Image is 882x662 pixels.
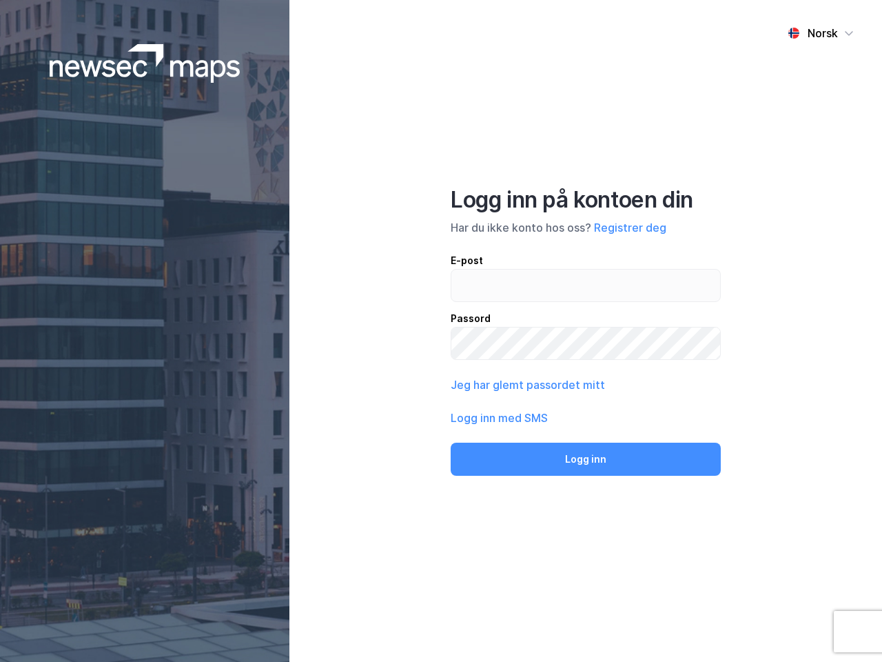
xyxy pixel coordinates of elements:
[50,44,240,83] img: logoWhite.bf58a803f64e89776f2b079ca2356427.svg
[808,25,838,41] div: Norsk
[451,443,721,476] button: Logg inn
[451,377,605,393] button: Jeg har glemt passordet mitt
[451,219,721,236] div: Har du ikke konto hos oss?
[451,410,548,426] button: Logg inn med SMS
[813,596,882,662] iframe: Chat Widget
[451,310,721,327] div: Passord
[451,252,721,269] div: E-post
[451,186,721,214] div: Logg inn på kontoen din
[594,219,666,236] button: Registrer deg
